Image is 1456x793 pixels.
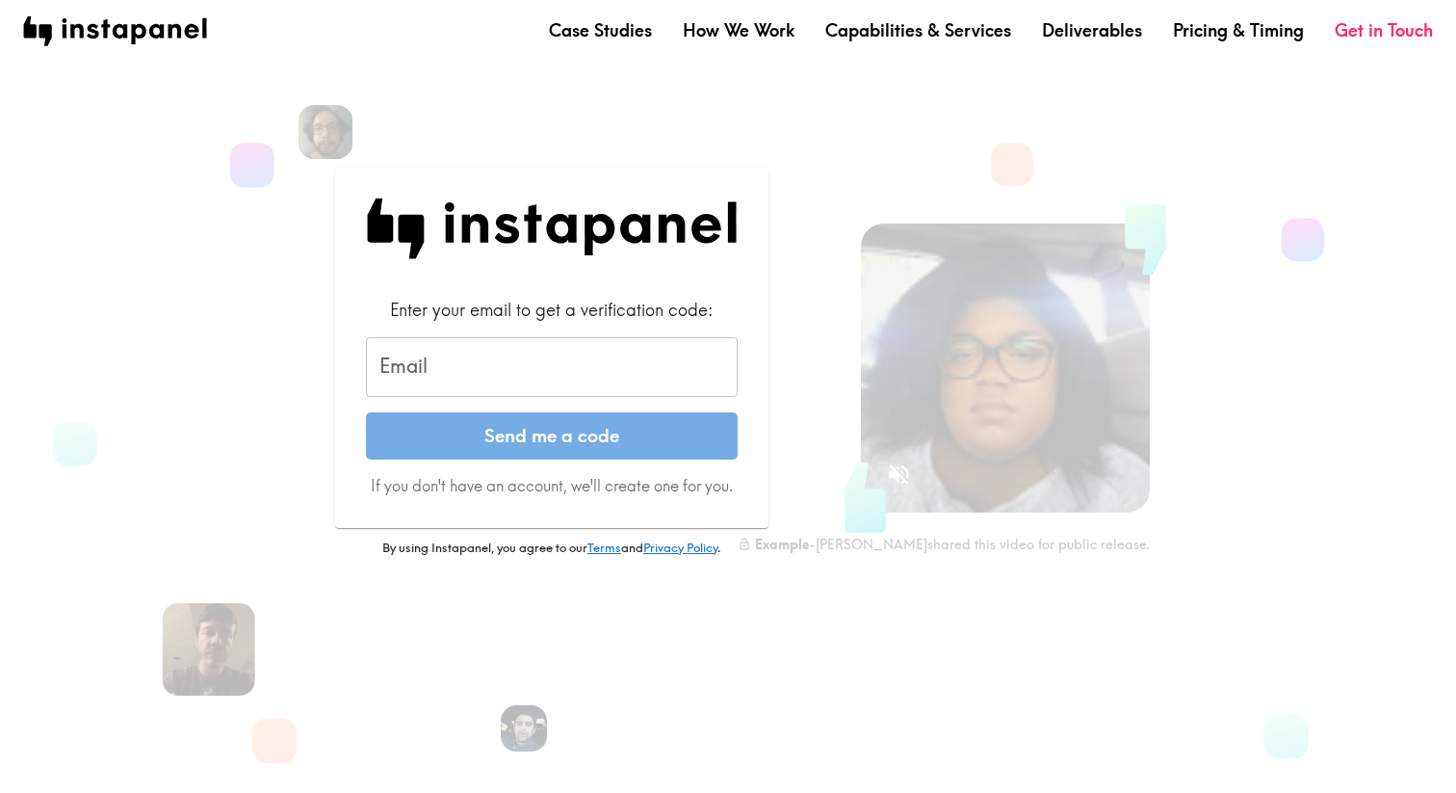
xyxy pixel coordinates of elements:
a: Deliverables [1042,18,1142,42]
p: If you don't have an account, we'll create one for you. [366,475,738,496]
a: Pricing & Timing [1173,18,1304,42]
img: Ronak [501,705,547,752]
button: Sound is off [878,454,920,495]
div: - [PERSON_NAME] shared this video for public release. [738,536,1150,553]
img: Spencer [163,603,255,696]
a: Terms [587,540,621,555]
a: Case Studies [549,18,652,42]
img: instapanel [23,16,207,46]
a: How We Work [683,18,794,42]
p: By using Instapanel, you agree to our and . [335,540,768,557]
img: Patrick [299,105,352,159]
a: Capabilities & Services [825,18,1011,42]
a: Get in Touch [1335,18,1433,42]
img: Instapanel [366,198,738,259]
button: Send me a code [366,412,738,461]
a: Privacy Policy [643,540,717,555]
div: Enter your email to get a verification code: [366,298,738,322]
b: Example [755,536,809,553]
